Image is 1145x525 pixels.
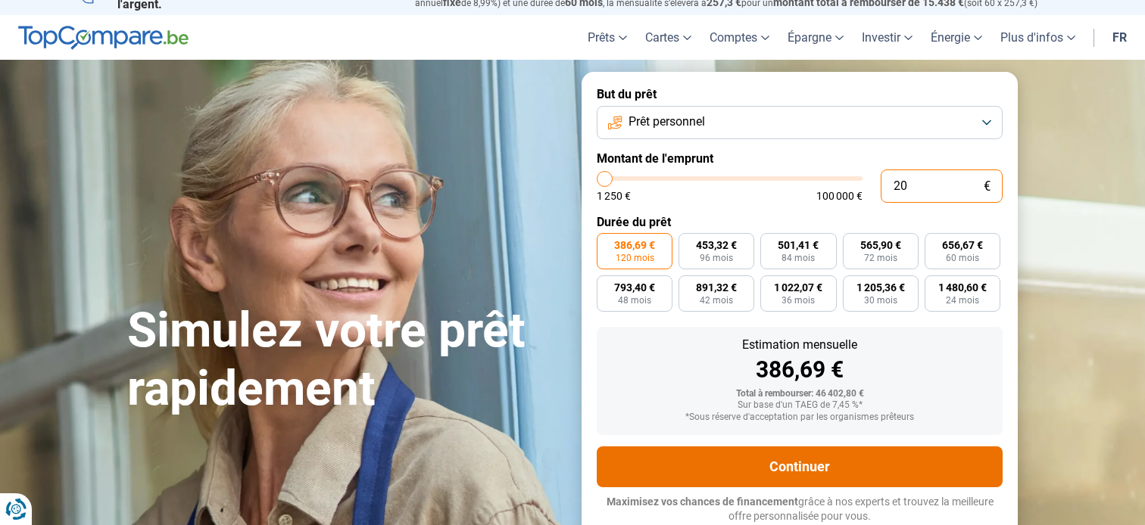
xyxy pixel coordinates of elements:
[946,253,979,262] span: 60 mois
[597,495,1003,524] p: grâce à nos experts et trouvez la meilleure offre personnalisée pour vous.
[696,282,737,293] span: 891,32 €
[597,151,1003,166] label: Montant de l'emprunt
[127,302,563,418] h1: Simulez votre prêt rapidement
[984,180,991,193] span: €
[853,15,922,60] a: Investir
[864,296,897,305] span: 30 mois
[618,296,651,305] span: 48 mois
[609,412,991,423] div: *Sous réserve d'acceptation par les organismes prêteurs
[609,400,991,411] div: Sur base d'un TAEG de 7,45 %*
[597,446,1003,487] button: Continuer
[782,253,815,262] span: 84 mois
[579,15,636,60] a: Prêts
[938,282,987,293] span: 1 480,60 €
[942,240,983,250] span: 656,67 €
[816,191,863,201] span: 100 000 €
[1103,15,1136,60] a: fr
[636,15,700,60] a: Cartes
[946,296,979,305] span: 24 mois
[614,240,655,250] span: 386,69 €
[609,389,991,399] div: Total à rembourser: 46 402,80 €
[607,495,798,508] span: Maximisez vos chances de financement
[609,359,991,381] div: 386,69 €
[597,215,1003,229] label: Durée du prêt
[700,15,778,60] a: Comptes
[774,282,822,293] span: 1 022,07 €
[597,191,631,201] span: 1 250 €
[597,87,1003,101] label: But du prêt
[696,240,737,250] span: 453,32 €
[864,253,897,262] span: 72 mois
[782,296,815,305] span: 36 mois
[616,253,654,262] span: 120 mois
[860,240,901,250] span: 565,90 €
[700,296,733,305] span: 42 mois
[778,240,819,250] span: 501,41 €
[700,253,733,262] span: 96 mois
[856,282,905,293] span: 1 205,36 €
[614,282,655,293] span: 793,40 €
[609,339,991,351] div: Estimation mensuelle
[922,15,991,60] a: Énergie
[778,15,853,60] a: Épargne
[629,113,705,130] span: Prêt personnel
[991,15,1084,60] a: Plus d'infos
[18,26,189,50] img: TopCompare
[597,106,1003,139] button: Prêt personnel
